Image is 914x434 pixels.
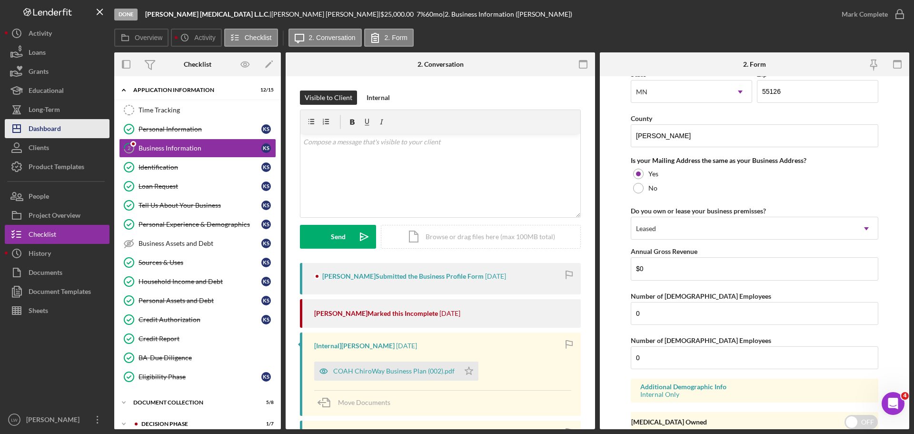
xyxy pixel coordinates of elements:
[24,410,86,432] div: [PERSON_NAME]
[261,201,271,210] div: K S
[119,253,276,272] a: Sources & UsesKS
[139,297,261,304] div: Personal Assets and Debt
[5,62,109,81] button: Grants
[261,220,271,229] div: K S
[119,177,276,196] a: Loan RequestKS
[5,157,109,176] button: Product Templates
[364,29,414,47] button: 2. Form
[5,263,109,282] button: Documents
[145,10,269,18] b: [PERSON_NAME] [MEDICAL_DATA] L.L.C.
[257,400,274,405] div: 5 / 8
[631,114,652,122] label: County
[5,244,109,263] button: History
[119,329,276,348] a: Credit Report
[314,391,400,414] button: Move Documents
[119,310,276,329] a: Credit AuthorizationKS
[29,138,49,160] div: Clients
[842,5,888,24] div: Mark Complete
[417,61,464,68] div: 2. Conversation
[380,10,417,18] div: $25,000.00
[5,138,109,157] button: Clients
[139,125,261,133] div: Personal Information
[261,258,271,267] div: K S
[5,187,109,206] button: People
[648,170,658,178] label: Yes
[631,157,878,164] div: Is your Mailing Address the same as your Business Address?
[29,119,61,141] div: Dashboard
[5,81,109,100] button: Educational
[333,367,455,375] div: COAH ChiroWay Business Plan (002).pdf
[145,10,271,18] div: |
[139,202,261,209] div: Tell Us About Your Business
[5,119,109,138] button: Dashboard
[5,225,109,244] button: Checklist
[114,9,138,20] div: Done
[300,91,357,105] button: Visible to Client
[314,342,395,350] div: [Internal] [PERSON_NAME]
[139,354,276,362] div: BA-Due Diligence
[135,34,162,41] label: Overview
[5,206,109,225] button: Project Overview
[224,29,278,47] button: Checklist
[309,34,356,41] label: 2. Conversation
[485,273,506,280] time: 2024-10-08 18:23
[119,158,276,177] a: IdentificationKS
[314,310,438,317] div: [PERSON_NAME] Marked this Incomplete
[133,87,250,93] div: Application Information
[139,182,261,190] div: Loan Request
[261,315,271,324] div: K S
[426,10,443,18] div: 60 mo
[261,372,271,382] div: K S
[5,24,109,43] button: Activity
[640,383,869,391] div: Additional Demographic Info
[5,100,109,119] button: Long-Term
[443,10,572,18] div: | 2. Business Information ([PERSON_NAME])
[261,277,271,286] div: K S
[261,182,271,191] div: K S
[29,225,56,246] div: Checklist
[417,10,426,18] div: 7 %
[636,225,656,232] div: Leased
[119,101,276,120] a: Time Tracking
[257,87,274,93] div: 12 / 15
[139,106,276,114] div: Time Tracking
[29,301,48,323] div: Sheets
[631,292,771,300] label: Number of [DEMOGRAPHIC_DATA] Employees
[119,215,276,234] a: Personal Experience & DemographicsKS
[362,91,395,105] button: Internal
[439,310,460,317] time: 2024-10-08 18:22
[139,163,261,171] div: Identification
[640,391,869,398] div: Internal Only
[261,239,271,248] div: K S
[119,291,276,310] a: Personal Assets and DebtKS
[184,61,211,68] div: Checklist
[314,362,478,381] button: COAH ChiroWay Business Plan (002).pdf
[139,240,261,247] div: Business Assets and Debt
[29,282,91,303] div: Document Templates
[139,259,261,266] div: Sources & Uses
[139,278,261,285] div: Household Income and Debt
[139,221,261,228] div: Personal Experience & Demographics
[29,206,80,227] div: Project Overview
[743,61,766,68] div: 2. Form
[29,187,49,208] div: People
[832,5,909,24] button: Mark Complete
[631,247,697,255] label: Annual Gross Revenue
[261,124,271,134] div: K S
[631,336,771,344] label: Number of [DEMOGRAPHIC_DATA] Employees
[119,272,276,291] a: Household Income and DebtKS
[29,62,49,83] div: Grants
[367,91,390,105] div: Internal
[331,225,346,249] div: Send
[271,10,380,18] div: [PERSON_NAME] [PERSON_NAME] |
[5,43,109,62] button: Loans
[128,145,130,151] tspan: 2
